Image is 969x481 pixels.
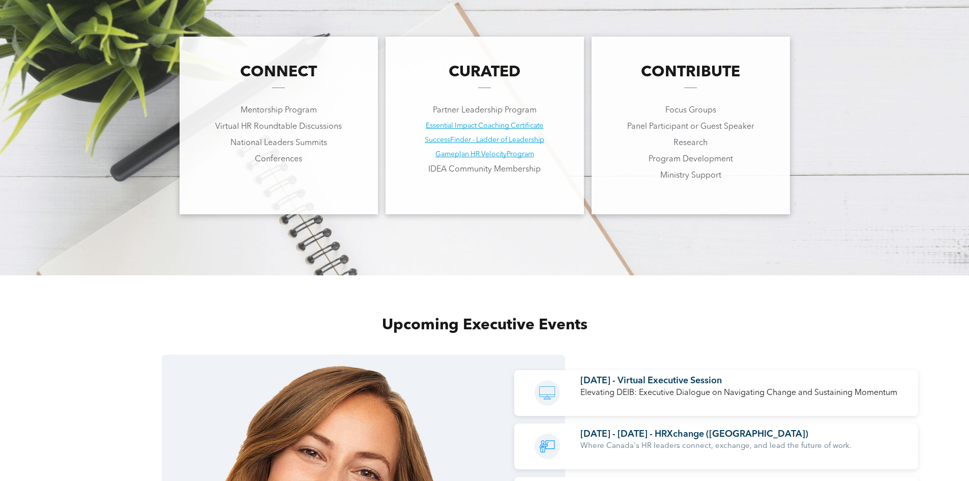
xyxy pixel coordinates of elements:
[660,172,721,180] span: Ministry Support
[428,165,541,174] span: IDEA Community Membership
[641,65,740,80] span: CONTRIBUTE
[449,65,520,80] span: CURATED
[665,106,716,115] span: Focus Groups
[673,139,708,147] span: Research
[649,155,733,163] span: Program Development
[580,389,897,397] span: Elevating DEIB: Executive Dialogue on Navigating Change and Sustaining Momentum
[382,318,588,333] span: Upcoming Executive Events
[627,123,754,131] span: Panel Participant or Guest Speaker
[580,442,851,450] span: Where Canada's HR leaders connect, exchange, and lead the future of work.
[426,122,543,129] a: Essential Impact Coaching Certificate
[240,65,317,80] span: CONNECT
[255,155,302,163] span: Conferences
[580,376,722,385] span: [DATE] - Virtual Executive Session
[580,430,808,439] span: [DATE] - [DATE] - HRXchange ([GEOGRAPHIC_DATA])
[215,123,342,131] span: Virtual HR Roundtable Discussions
[433,106,537,115] span: Partner Leadership Program
[425,136,544,144] a: SuccessFinder - Ladder of Leadership
[241,106,317,115] span: Mentorship Program
[435,151,534,158] a: Gameplan HR VelocityProgram
[230,139,327,147] span: National Leaders Summits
